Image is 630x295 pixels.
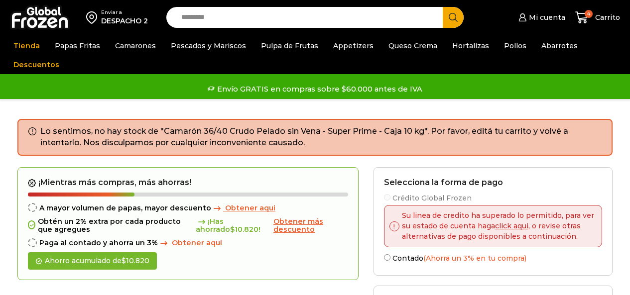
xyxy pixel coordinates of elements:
[383,36,442,55] a: Queso Crema
[384,254,390,261] input: Contado(Ahorra un 3% en tu compra)
[28,178,348,188] h2: ¡Mientras más compras, más ahorras!
[28,204,348,212] div: A mayor volumen de papas, mayor descuento
[399,210,594,242] p: Su linea de credito ha superado lo permitido, para ver su estado de cuenta haga , o revise otras ...
[122,256,149,265] bdi: 10.820
[230,225,258,234] bdi: 10.820
[384,192,602,202] label: Crédito Global Frozen
[110,36,161,55] a: Camarones
[225,203,275,212] span: Obtener aqui
[172,238,222,247] span: Obtener aqui
[256,36,323,55] a: Pulpa de Frutas
[28,217,348,234] div: Obtén un 2% extra por cada producto que agregues
[40,126,602,149] li: Lo sentimos, no hay stock de "Camarón 36/40 Crudo Pelado sin Vena - Super Prime - Caja 10 kg". Po...
[384,194,390,200] input: Crédito Global Frozen
[86,9,101,26] img: address-field-icon.svg
[585,10,593,18] span: 4
[28,239,348,247] div: Paga al contado y ahorra un 3%
[384,178,602,187] h2: Selecciona la forma de pago
[495,221,528,230] a: click aqui
[8,55,64,74] a: Descuentos
[273,217,323,234] span: Obtener más descuento
[575,6,620,29] a: 4 Carrito
[196,217,271,234] span: ¡Has ahorrado !
[158,239,222,247] a: Obtener aqui
[526,12,565,22] span: Mi cuenta
[328,36,378,55] a: Appetizers
[423,254,526,263] span: (Ahorra un 3% en tu compra)
[50,36,105,55] a: Papas Fritas
[230,225,235,234] span: $
[28,252,157,270] div: Ahorro acumulado de
[8,36,45,55] a: Tienda
[384,252,602,263] label: Contado
[166,36,251,55] a: Pescados y Mariscos
[536,36,583,55] a: Abarrotes
[122,256,126,265] span: $
[211,204,275,212] a: Obtener aqui
[593,12,620,22] span: Carrito
[499,36,531,55] a: Pollos
[447,36,494,55] a: Hortalizas
[101,9,148,16] div: Enviar a
[101,16,148,26] div: DESPACHO 2
[273,217,348,234] a: Obtener más descuento
[443,7,464,28] button: Search button
[516,7,565,27] a: Mi cuenta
